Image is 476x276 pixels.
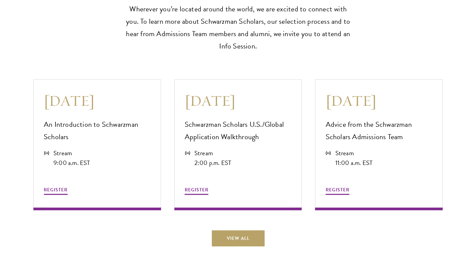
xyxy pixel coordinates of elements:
div: 2:00 p.m. EST [194,158,231,168]
h3: [DATE] [185,91,292,110]
a: [DATE] Schwarzman Scholars U.S./Global Application Walkthrough Stream 2:00 p.m. EST REGISTER [174,79,302,210]
div: Stream [53,148,90,158]
span: REGISTER [44,186,67,193]
span: REGISTER [325,186,349,193]
button: REGISTER [325,185,349,196]
h3: [DATE] [325,91,432,110]
p: Advice from the Schwarzman Scholars Admissions Team [325,118,432,143]
button: REGISTER [44,185,67,196]
p: Schwarzman Scholars U.S./Global Application Walkthrough [185,118,292,143]
div: Stream [194,148,231,158]
a: [DATE] An Introduction to Schwarzman Scholars Stream 9:00 a.m. EST REGISTER [33,79,161,210]
button: REGISTER [185,185,208,196]
h3: [DATE] [44,91,151,110]
a: [DATE] Advice from the Schwarzman Scholars Admissions Team Stream 11:00 a.m. EST REGISTER [315,79,443,210]
a: View All [212,230,265,246]
div: 9:00 a.m. EST [53,158,90,168]
div: Stream [335,148,372,158]
p: An Introduction to Schwarzman Scholars [44,118,151,143]
p: Wherever you’re located around the world, we are excited to connect with you. To learn more about... [123,3,353,53]
div: 11:00 a.m. EST [335,158,372,168]
span: REGISTER [185,186,208,193]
